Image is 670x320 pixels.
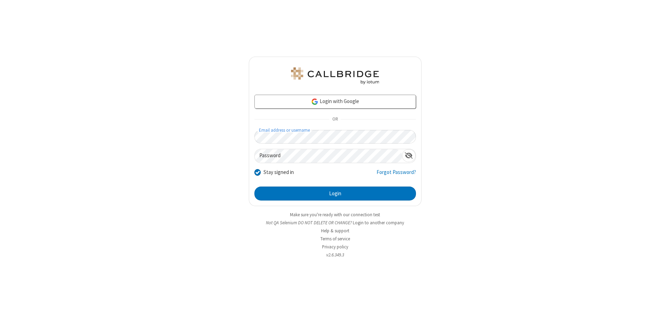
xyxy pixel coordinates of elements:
a: Terms of service [320,236,350,242]
img: QA Selenium DO NOT DELETE OR CHANGE [290,67,380,84]
span: OR [329,115,341,124]
a: Forgot Password? [377,168,416,182]
input: Password [255,149,402,163]
li: v2.6.349.3 [249,252,422,258]
a: Make sure you're ready with our connection test [290,212,380,218]
a: Privacy policy [322,244,348,250]
label: Stay signed in [263,168,294,176]
a: Help & support [321,228,349,234]
li: Not QA Selenium DO NOT DELETE OR CHANGE? [249,219,422,226]
button: Login to another company [353,219,404,226]
div: Show password [402,149,416,162]
button: Login [254,187,416,201]
a: Login with Google [254,95,416,109]
img: google-icon.png [311,98,319,106]
input: Email address or username [254,130,416,144]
